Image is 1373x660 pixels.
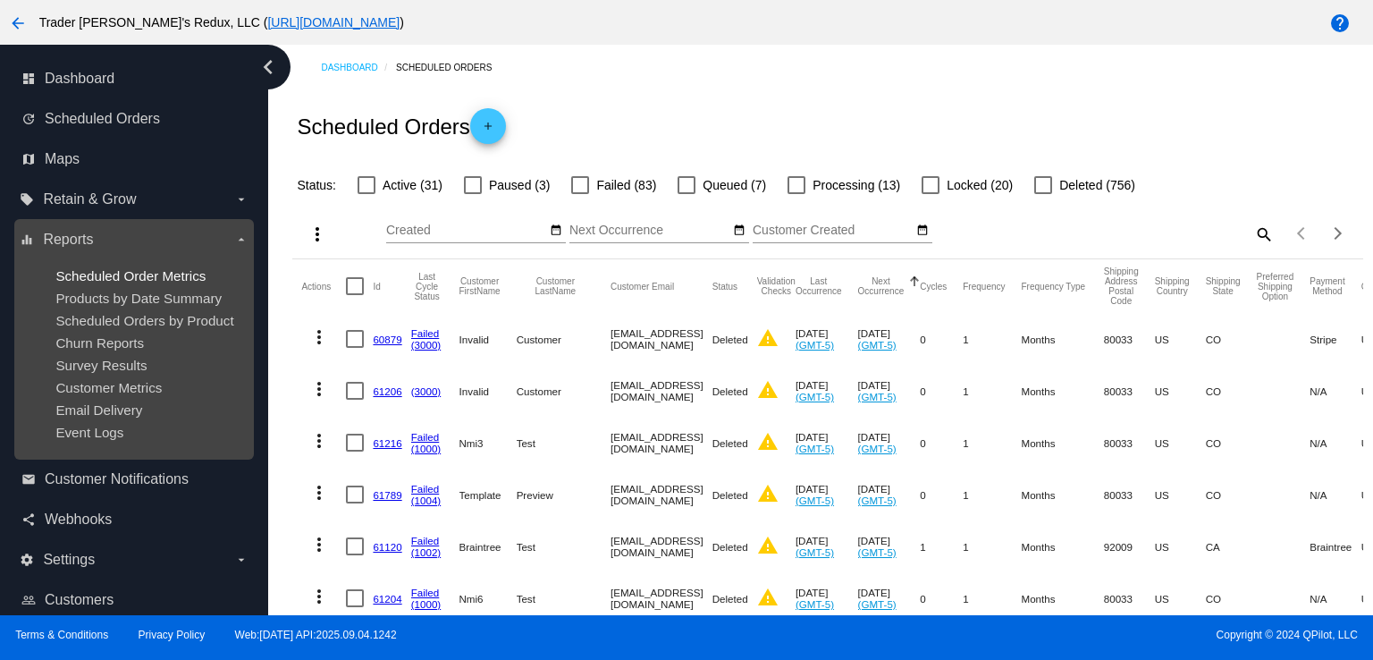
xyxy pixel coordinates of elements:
[858,417,921,469] mat-cell: [DATE]
[858,391,897,402] a: (GMT-5)
[963,313,1021,365] mat-cell: 1
[517,469,611,520] mat-cell: Preview
[21,472,36,487] i: email
[477,120,499,141] mat-icon: add
[858,495,897,506] a: (GMT-5)
[43,232,93,248] span: Reports
[1104,572,1155,624] mat-cell: 80033
[858,276,905,296] button: Change sorting for NextOccurrenceUtc
[963,520,1021,572] mat-cell: 1
[411,483,440,495] a: Failed
[1206,520,1257,572] mat-cell: CA
[308,430,330,452] mat-icon: more_vert
[796,572,858,624] mat-cell: [DATE]
[796,598,834,610] a: (GMT-5)
[55,291,222,306] a: Products by Date Summary
[1310,313,1360,365] mat-cell: Stripe
[796,391,834,402] a: (GMT-5)
[20,553,34,567] i: settings
[712,593,748,605] span: Deleted
[1252,220,1274,248] mat-icon: search
[39,15,404,30] span: Trader [PERSON_NAME]'s Redux, LLC ( )
[459,417,517,469] mat-cell: Nmi3
[1022,572,1104,624] mat-cell: Months
[596,174,656,196] span: Failed (83)
[20,233,34,247] i: equalizer
[963,365,1021,417] mat-cell: 1
[753,224,914,238] input: Customer Created
[1022,281,1086,292] button: Change sorting for FrequencyType
[796,365,858,417] mat-cell: [DATE]
[858,443,897,454] a: (GMT-5)
[1155,469,1206,520] mat-cell: US
[45,512,112,528] span: Webhooks
[757,259,796,313] mat-header-cell: Validation Checks
[234,192,248,207] i: arrow_drop_down
[963,469,1021,520] mat-cell: 1
[550,224,562,238] mat-icon: date_range
[373,385,401,397] a: 61206
[1206,276,1241,296] button: Change sorting for ShippingState
[963,281,1005,292] button: Change sorting for Frequency
[1206,365,1257,417] mat-cell: CO
[235,629,397,641] a: Web:[DATE] API:2025.09.04.1242
[20,192,34,207] i: local_offer
[796,469,858,520] mat-cell: [DATE]
[308,534,330,555] mat-icon: more_vert
[796,339,834,351] a: (GMT-5)
[712,281,737,292] button: Change sorting for Status
[1155,417,1206,469] mat-cell: US
[702,629,1358,641] span: Copyright © 2024 QPilot, LLC
[308,482,330,503] mat-icon: more_vert
[757,327,779,349] mat-icon: warning
[796,276,842,296] button: Change sorting for LastOccurrenceUtc
[1206,313,1257,365] mat-cell: CO
[459,520,517,572] mat-cell: Braintree
[963,417,1021,469] mat-cell: 1
[813,174,900,196] span: Processing (13)
[1022,417,1104,469] mat-cell: Months
[55,358,147,373] a: Survey Results
[301,259,346,313] mat-header-cell: Actions
[373,334,401,345] a: 60879
[963,572,1021,624] mat-cell: 1
[1022,520,1104,572] mat-cell: Months
[569,224,730,238] input: Next Occurrence
[459,469,517,520] mat-cell: Template
[858,520,921,572] mat-cell: [DATE]
[796,495,834,506] a: (GMT-5)
[517,572,611,624] mat-cell: Test
[733,224,745,238] mat-icon: date_range
[920,313,963,365] mat-cell: 0
[796,443,834,454] a: (GMT-5)
[712,489,748,501] span: Deleted
[796,520,858,572] mat-cell: [DATE]
[858,365,921,417] mat-cell: [DATE]
[459,276,501,296] button: Change sorting for CustomerFirstName
[611,572,712,624] mat-cell: [EMAIL_ADDRESS][DOMAIN_NAME]
[796,417,858,469] mat-cell: [DATE]
[139,629,206,641] a: Privacy Policy
[858,469,921,520] mat-cell: [DATE]
[1310,469,1360,520] mat-cell: N/A
[308,378,330,400] mat-icon: more_vert
[920,469,963,520] mat-cell: 0
[1059,174,1135,196] span: Deleted (756)
[234,553,248,567] i: arrow_drop_down
[1285,216,1320,251] button: Previous page
[373,437,401,449] a: 61216
[411,495,442,506] a: (1004)
[45,151,80,167] span: Maps
[858,572,921,624] mat-cell: [DATE]
[858,313,921,365] mat-cell: [DATE]
[1022,365,1104,417] mat-cell: Months
[55,380,162,395] a: Customer Metrics
[21,586,248,614] a: people_outline Customers
[234,233,248,247] i: arrow_drop_down
[15,629,108,641] a: Terms & Conditions
[459,313,517,365] mat-cell: Invalid
[267,15,400,30] a: [URL][DOMAIN_NAME]
[1022,313,1104,365] mat-cell: Months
